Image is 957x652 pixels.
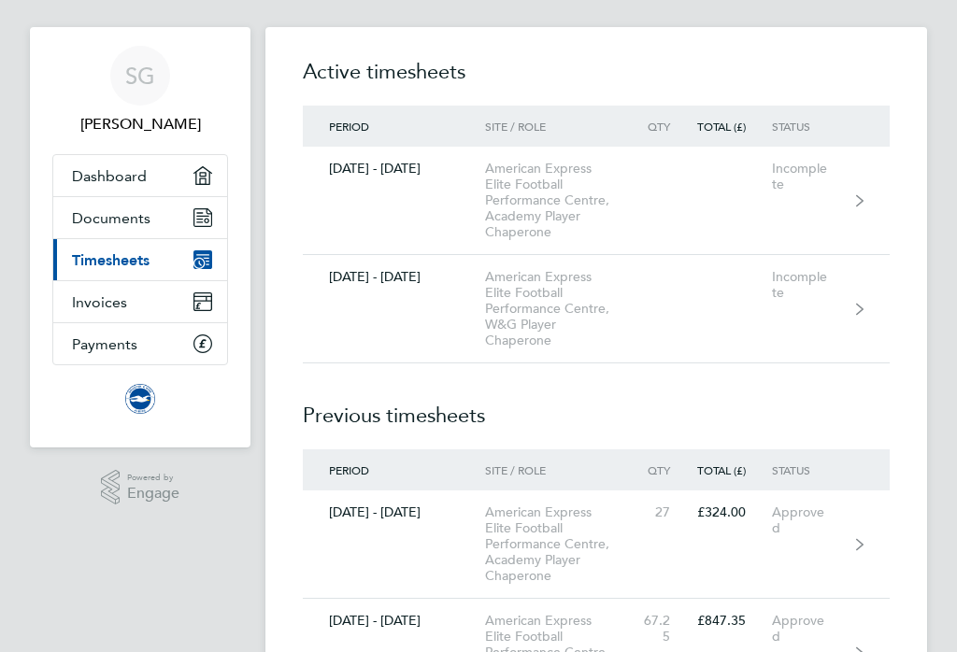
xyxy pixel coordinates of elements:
span: SG [125,64,155,89]
a: Invoices [53,282,227,323]
a: Powered byEngage [101,471,180,506]
div: £324.00 [696,505,773,521]
a: Payments [53,324,227,365]
div: American Express Elite Football Performance Centre, Academy Player Chaperone [485,505,637,585]
span: Payments [72,336,137,354]
a: SG[PERSON_NAME] [52,47,228,136]
div: [DATE] - [DATE] [303,270,485,286]
span: Powered by [127,471,179,487]
div: £847.35 [696,614,773,630]
div: [DATE] - [DATE] [303,162,485,177]
span: Simon Gill [52,114,228,136]
div: Approved [772,505,854,537]
span: Engage [127,487,179,503]
div: Incomplete [772,270,854,302]
div: [DATE] - [DATE] [303,614,485,630]
div: Site / Role [485,120,637,134]
div: [DATE] - [DATE] [303,505,485,521]
a: Dashboard [53,156,227,197]
div: Status [772,120,854,134]
a: [DATE] - [DATE]American Express Elite Football Performance Centre, W&G Player ChaperoneIncomplete [303,256,890,364]
div: Approved [772,614,854,645]
nav: Main navigation [30,28,250,448]
img: brightonandhovealbion-logo-retina.png [125,385,155,415]
div: Qty [637,464,696,477]
h2: Active timesheets [303,58,890,106]
div: American Express Elite Football Performance Centre, Academy Player Chaperone [485,162,637,241]
div: 27 [637,505,696,521]
span: Timesheets [72,252,150,270]
a: Go to home page [52,385,228,415]
div: Qty [637,120,696,134]
a: Documents [53,198,227,239]
div: 67.25 [637,614,696,645]
a: [DATE] - [DATE]American Express Elite Football Performance Centre, Academy Player ChaperoneIncomp... [303,148,890,256]
div: Total (£) [696,120,773,134]
span: Dashboard [72,168,147,186]
span: Period [329,463,369,478]
div: Incomplete [772,162,854,193]
div: Total (£) [696,464,773,477]
a: Timesheets [53,240,227,281]
a: [DATE] - [DATE]American Express Elite Football Performance Centre, Academy Player Chaperone27£324... [303,491,890,600]
span: Documents [72,210,150,228]
div: American Express Elite Football Performance Centre, W&G Player Chaperone [485,270,637,349]
div: Status [772,464,854,477]
span: Period [329,120,369,135]
h2: Previous timesheets [303,364,890,450]
div: Site / Role [485,464,637,477]
span: Invoices [72,294,127,312]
